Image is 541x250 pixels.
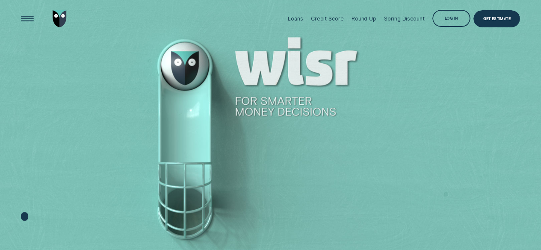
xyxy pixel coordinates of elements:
[473,10,520,27] a: Get Estimate
[19,10,36,27] button: Open Menu
[432,10,470,27] button: Log in
[53,10,67,27] img: Wisr
[384,15,424,22] div: Spring Discount
[288,15,303,22] div: Loans
[352,15,376,22] div: Round Up
[311,15,344,22] div: Credit Score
